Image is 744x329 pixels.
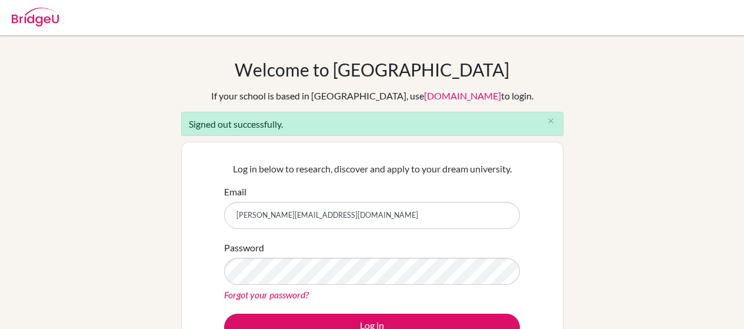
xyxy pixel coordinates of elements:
[539,112,563,130] button: Close
[546,117,555,125] i: close
[211,89,533,103] div: If your school is based in [GEOGRAPHIC_DATA], use to login.
[181,112,563,136] div: Signed out successfully.
[224,162,520,176] p: Log in below to research, discover and apply to your dream university.
[224,289,309,300] a: Forgot your password?
[235,59,509,80] h1: Welcome to [GEOGRAPHIC_DATA]
[224,241,264,255] label: Password
[12,8,59,26] img: Bridge-U
[224,185,246,199] label: Email
[424,90,501,101] a: [DOMAIN_NAME]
